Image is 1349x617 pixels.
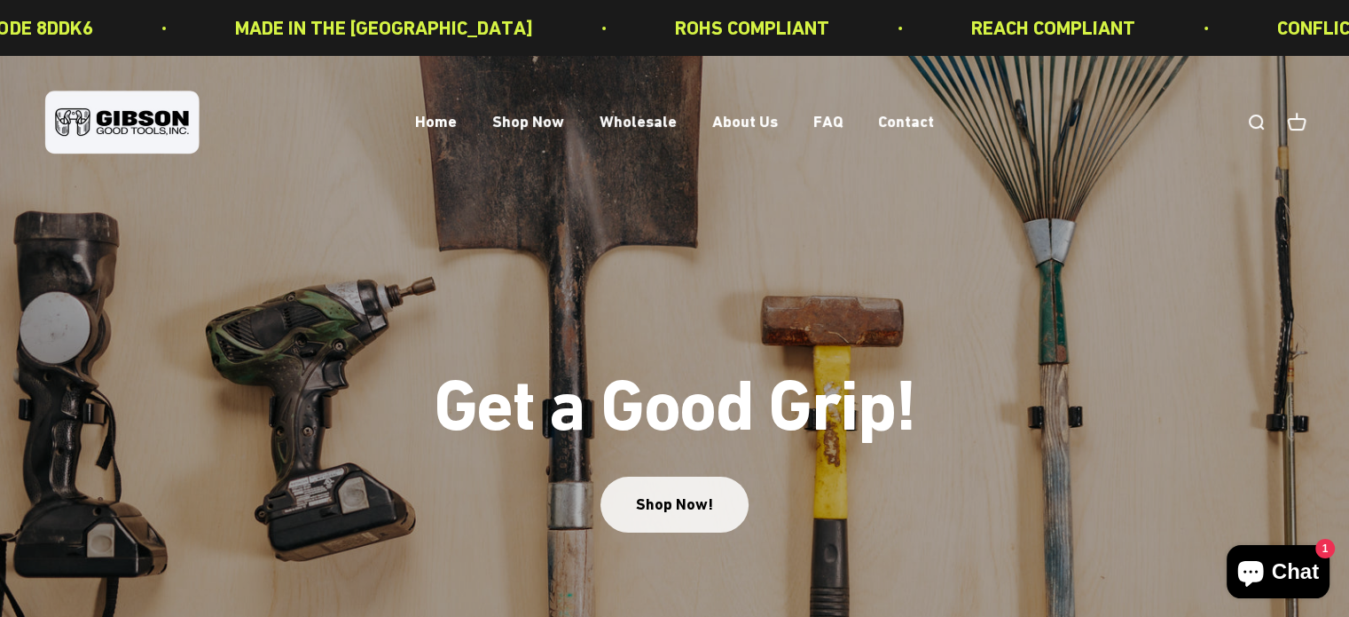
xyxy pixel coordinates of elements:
inbox-online-store-chat: Shopify online store chat [1221,545,1335,603]
a: Contact [878,113,934,131]
a: Wholesale [600,113,677,131]
a: Shop Now! [600,477,749,533]
a: About Us [712,113,778,131]
p: ROHS COMPLIANT [673,12,827,44]
p: REACH COMPLIANT [969,12,1133,44]
split-lines: Get a Good Grip! [434,364,915,447]
p: MADE IN THE [GEOGRAPHIC_DATA] [233,12,531,44]
a: FAQ [813,113,843,131]
a: Shop Now [492,113,564,131]
a: Home [415,113,457,131]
